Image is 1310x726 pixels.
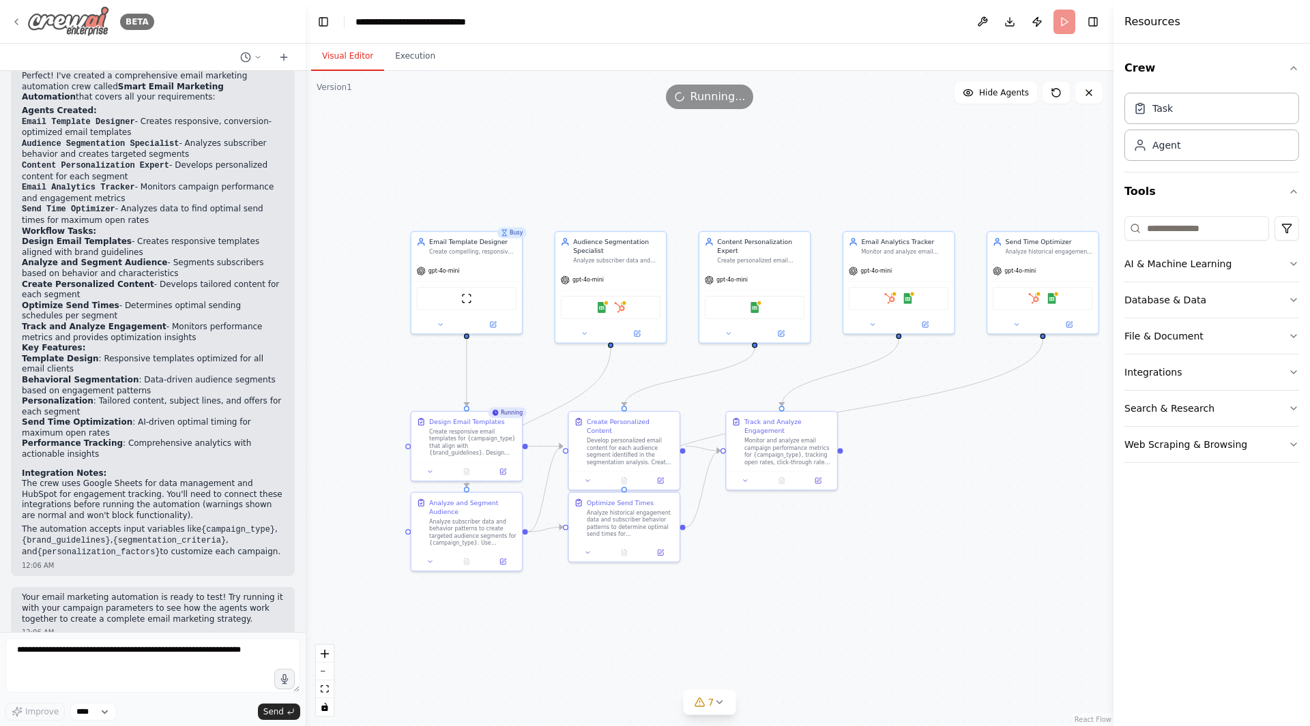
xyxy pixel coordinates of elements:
strong: Agents Created: [22,106,97,115]
button: Web Scraping & Browsing [1124,427,1299,462]
div: Task [1152,102,1173,115]
button: Search & Research [1124,391,1299,426]
button: zoom out [316,663,334,680]
div: Design Email Templates [429,417,504,426]
li: - Develops personalized content for each segment [22,160,284,182]
li: : Data-driven audience segments based on engagement patterns [22,375,284,396]
img: Google Sheets [903,293,914,304]
button: Database & Data [1124,282,1299,318]
span: gpt-4o-mini [428,267,460,275]
p: The automation accepts input variables like , , , and to customize each campaign. [22,524,284,558]
button: Hide left sidebar [314,12,333,31]
button: Open in side panel [1044,319,1095,330]
img: Google Sheets [1047,293,1058,304]
strong: Integration Notes: [22,468,106,478]
li: - Creates responsive, conversion-optimized email templates [22,117,284,138]
strong: Create Personalized Content [22,279,154,289]
button: No output available [605,547,643,558]
div: 12:06 AM [22,627,284,637]
li: - Analyzes data to find optimal send times for maximum open rates [22,204,284,226]
li: - Creates responsive templates aligned with brand guidelines [22,237,284,258]
code: {personalization_factors} [38,547,160,557]
div: Running [488,407,526,418]
g: Edge from 9618b4f8-4406-4ef3-b6b8-48d687159205 to e7f63a10-5e7c-4573-a080-e382dfea36d3 [686,447,720,532]
button: Hide right sidebar [1083,12,1103,31]
strong: Analyze and Segment Audience [22,258,168,267]
button: Hide Agents [955,82,1037,104]
div: Email Analytics TrackerMonitor and analyze email campaign performance metrics including open rate... [843,231,955,335]
div: BETA [120,14,154,30]
div: Analyze subscriber data and behavior patterns to create targeted audience segments for {campaign_... [573,257,660,264]
li: - Develops tailored content for each segment [22,279,284,301]
code: Audience Segmentation Specialist [22,139,179,149]
div: Track and Analyze EngagementMonitor and analyze email campaign performance metrics for {campaign_... [725,411,838,491]
img: Logo [27,6,109,37]
div: Busy [497,228,527,239]
div: BusyEmail Template DesignerCreate compelling, responsive email templates that are visually appeal... [410,231,523,335]
button: Open in side panel [487,556,518,567]
div: Email Template Designer [429,237,516,246]
span: gpt-4o-mini [1004,267,1036,275]
div: Crew [1124,87,1299,172]
button: fit view [316,680,334,698]
span: Send [263,706,284,717]
button: Open in side panel [645,475,675,486]
li: : Tailored content, subject lines, and offers for each segment [22,396,284,417]
button: Tools [1124,172,1299,211]
code: {brand_guidelines} [22,536,111,545]
li: : AI-driven optimal timing for maximum open rates [22,417,284,438]
button: Execution [384,42,446,71]
button: Open in side panel [467,319,519,330]
div: Tools [1124,211,1299,474]
div: Email Analytics Tracker [861,237,948,246]
button: No output available [605,475,643,486]
button: No output available [763,475,801,486]
div: 12:06 AM [22,560,284,571]
li: : Responsive templates optimized for all email clients [22,354,284,375]
g: Edge from d87119cf-5d50-48a1-9bc3-1a41981322a2 to e7f63a10-5e7c-4573-a080-e382dfea36d3 [777,339,903,406]
span: gpt-4o-mini [572,276,604,284]
div: Content Personalization ExpertCreate personalized email content for each subscriber segment, tail... [699,231,811,344]
strong: Smart Email Marketing Automation [22,82,224,102]
span: Hide Agents [979,87,1029,98]
button: Click to speak your automation idea [274,669,295,689]
button: No output available [448,556,486,567]
img: HubSpot [1028,293,1039,304]
button: 7 [684,690,736,715]
div: Version 1 [317,82,352,93]
li: - Analyzes subscriber behavior and creates targeted segments [22,138,284,160]
code: Send Time Optimizer [22,205,115,214]
div: Agent [1152,138,1180,152]
button: zoom in [316,645,334,663]
strong: Personalization [22,396,93,406]
li: - Determines optimal sending schedules per segment [22,301,284,322]
div: Analyze subscriber data and behavior patterns to create targeted audience segments for {campaign_... [429,518,516,547]
strong: Send Time Optimization [22,417,132,427]
div: Track and Analyze Engagement [744,417,832,435]
g: Edge from 57a85cd1-df30-47c3-a42b-615e85139af2 to e7f63a10-5e7c-4573-a080-e382dfea36d3 [686,442,720,455]
div: Audience Segmentation Specialist [573,237,660,255]
button: toggle interactivity [316,698,334,716]
div: React Flow controls [316,645,334,716]
button: Integrations [1124,354,1299,390]
button: Switch to previous chat [235,49,267,65]
div: Create responsive email templates for {campaign_type} that align with {brand_guidelines}. Design ... [429,428,516,457]
strong: Template Design [22,354,99,363]
strong: Optimize Send Times [22,301,119,310]
img: Google Sheets [596,302,607,313]
div: Monitor and analyze email campaign performance metrics for {campaign_type}, tracking open rates, ... [744,437,832,466]
div: Audience Segmentation SpecialistAnalyze subscriber data and behavior patterns to create targeted ... [555,231,667,344]
button: Send [258,704,300,720]
div: Analyze and Segment Audience [429,498,516,516]
span: gpt-4o-mini [860,267,892,275]
strong: Workflow Tasks: [22,226,96,236]
div: RunningDesign Email TemplatesCreate responsive email templates for {campaign_type} that align wit... [410,411,523,482]
strong: Performance Tracking [22,438,123,448]
img: ScrapeWebsiteTool [461,293,472,304]
g: Edge from 49265f5b-1bdc-4a90-b78f-9c60becedbdf to add78f43-6f61-44ed-b55f-477fc13fa85f [462,348,615,487]
strong: Design Email Templates [22,237,132,246]
div: Optimize Send TimesAnalyze historical engagement data and subscriber behavior patterns to determi... [568,492,680,563]
strong: Behavioral Segmentation [22,375,139,384]
nav: breadcrumb [355,15,509,29]
g: Edge from 045a5c50-6148-4e42-8be5-a8b57d713e9f to 57a85cd1-df30-47c3-a42b-615e85139af2 [620,348,759,406]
